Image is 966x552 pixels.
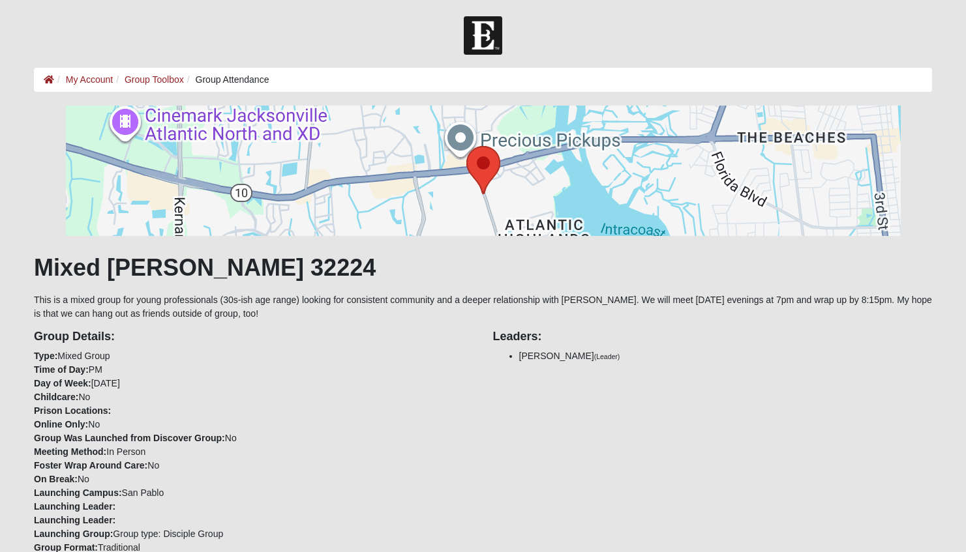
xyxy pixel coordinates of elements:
li: Group Attendance [184,73,269,87]
a: Group Toolbox [125,74,184,85]
h4: Group Details: [34,330,473,344]
strong: Launching Campus: [34,487,122,498]
strong: Childcare: [34,392,78,402]
img: Church of Eleven22 Logo [464,16,502,55]
strong: Online Only: [34,419,88,429]
h1: Mixed [PERSON_NAME] 32224 [34,254,932,282]
h4: Leaders: [493,330,932,344]
strong: On Break: [34,474,78,484]
strong: Foster Wrap Around Care: [34,460,147,471]
strong: Launching Leader: [34,515,115,525]
a: My Account [66,74,113,85]
strong: Meeting Method: [34,446,106,457]
strong: Type: [34,351,57,361]
strong: Time of Day: [34,364,89,375]
li: [PERSON_NAME] [519,349,932,363]
strong: Day of Week: [34,378,91,388]
strong: Prison Locations: [34,405,111,416]
strong: Launching Leader: [34,501,115,512]
small: (Leader) [594,353,620,360]
strong: Group Was Launched from Discover Group: [34,433,225,443]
